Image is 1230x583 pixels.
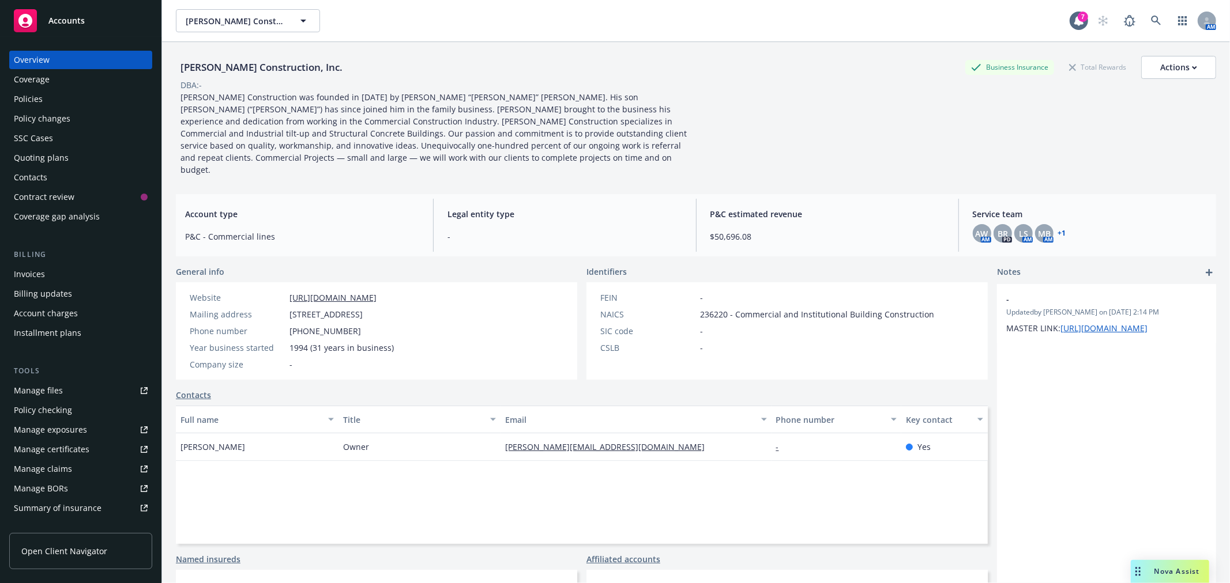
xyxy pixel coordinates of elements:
[14,168,47,187] div: Contacts
[14,304,78,323] div: Account charges
[505,414,754,426] div: Email
[1063,60,1132,74] div: Total Rewards
[180,441,245,453] span: [PERSON_NAME]
[9,285,152,303] a: Billing updates
[906,414,971,426] div: Key contact
[1006,322,1207,334] p: MASTER LINK:
[1131,560,1145,583] div: Drag to move
[180,92,689,175] span: [PERSON_NAME] Construction was founded in [DATE] by [PERSON_NAME] “[PERSON_NAME]” [PERSON_NAME]. ...
[1171,9,1194,32] a: Switch app
[1006,307,1207,317] span: Updated by [PERSON_NAME] on [DATE] 2:14 PM
[289,342,394,354] span: 1994 (31 years in business)
[9,440,152,459] a: Manage certificates
[710,230,945,243] span: $50,696.08
[14,381,63,400] div: Manage files
[176,266,224,278] span: General info
[1118,9,1141,32] a: Report a Bug
[700,291,703,304] span: -
[447,230,682,243] span: -
[14,109,70,128] div: Policy changes
[976,228,988,240] span: AW
[21,545,107,557] span: Open Client Navigator
[997,284,1216,343] div: -Updatedby [PERSON_NAME] on [DATE] 2:14 PMMASTER LINK:[URL][DOMAIN_NAME]
[1038,228,1051,240] span: MB
[14,421,87,439] div: Manage exposures
[176,389,211,401] a: Contacts
[776,414,884,426] div: Phone number
[1060,323,1148,334] a: [URL][DOMAIN_NAME]
[14,324,81,342] div: Installment plans
[289,292,377,303] a: [URL][DOMAIN_NAME]
[289,358,292,370] span: -
[901,406,988,433] button: Key contact
[185,230,419,243] span: P&C - Commercial lines
[586,553,660,565] a: Affiliated accounts
[14,90,43,108] div: Policies
[338,406,501,433] button: Title
[14,499,101,517] div: Summary of insurance
[586,266,627,278] span: Identifiers
[9,51,152,69] a: Overview
[185,208,419,220] span: Account type
[14,207,100,226] div: Coverage gap analysis
[600,342,695,354] div: CSLB
[9,401,152,419] a: Policy checking
[14,479,68,498] div: Manage BORs
[14,460,72,478] div: Manage claims
[289,308,363,320] span: [STREET_ADDRESS]
[1058,230,1066,237] a: +1
[1019,228,1028,240] span: LS
[186,15,285,27] span: [PERSON_NAME] Construction, Inc.
[176,406,338,433] button: Full name
[700,308,934,320] span: 236220 - Commercial and Institutional Building Construction
[9,109,152,128] a: Policy changes
[176,9,320,32] button: [PERSON_NAME] Construction, Inc.
[700,342,703,354] span: -
[14,149,69,167] div: Quoting plans
[9,129,152,147] a: SSC Cases
[1006,293,1177,305] span: -
[447,208,682,220] span: Legal entity type
[710,208,945,220] span: P&C estimated revenue
[9,460,152,478] a: Manage claims
[9,90,152,108] a: Policies
[1202,266,1216,279] a: add
[776,441,788,452] a: -
[190,358,285,370] div: Company size
[1078,12,1088,22] div: 7
[180,414,321,426] div: Full name
[9,265,152,283] a: Invoices
[9,188,152,206] a: Contract review
[501,406,771,433] button: Email
[1092,9,1115,32] a: Start snowing
[997,266,1021,279] span: Notes
[190,291,285,304] div: Website
[190,342,285,354] div: Year business started
[998,228,1008,240] span: BR
[14,401,72,419] div: Policy checking
[14,188,74,206] div: Contract review
[9,5,152,37] a: Accounts
[600,308,695,320] div: NAICS
[505,441,714,452] a: [PERSON_NAME][EMAIL_ADDRESS][DOMAIN_NAME]
[1141,56,1216,79] button: Actions
[9,421,152,439] span: Manage exposures
[343,414,484,426] div: Title
[289,325,361,337] span: [PHONE_NUMBER]
[190,325,285,337] div: Phone number
[917,441,931,453] span: Yes
[600,291,695,304] div: FEIN
[9,304,152,323] a: Account charges
[9,324,152,342] a: Installment plans
[973,208,1207,220] span: Service team
[14,129,53,147] div: SSC Cases
[9,149,152,167] a: Quoting plans
[772,406,901,433] button: Phone number
[9,168,152,187] a: Contacts
[600,325,695,337] div: SIC code
[700,325,703,337] span: -
[14,440,89,459] div: Manage certificates
[9,381,152,400] a: Manage files
[14,285,72,303] div: Billing updates
[9,249,152,260] div: Billing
